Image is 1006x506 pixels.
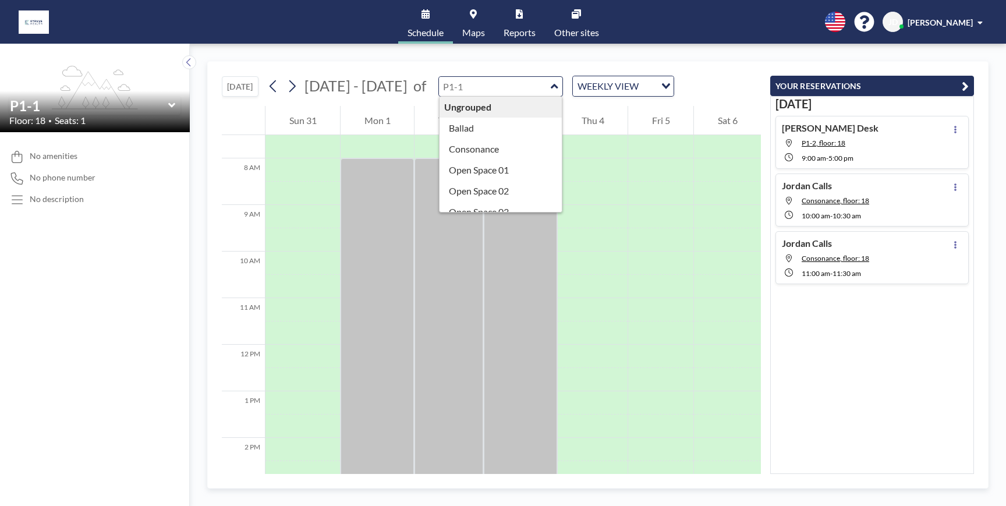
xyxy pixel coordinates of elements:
span: 11:30 AM [833,269,861,278]
span: 11:00 AM [802,269,830,278]
div: Search for option [573,76,674,96]
img: organization-logo [19,10,49,34]
div: Consonance [440,139,562,160]
div: Open Space 01 [440,160,562,181]
span: No amenities [30,151,77,161]
div: 10 AM [222,252,265,298]
div: Sun 31 [265,106,340,135]
span: No phone number [30,172,95,183]
div: Sat 6 [694,106,761,135]
h4: [PERSON_NAME] Desk [782,122,879,134]
span: 10:30 AM [833,211,861,220]
span: Schedule [408,28,444,37]
div: Open Space 03 [440,201,562,222]
span: 5:00 PM [828,154,853,162]
div: 12 PM [222,345,265,391]
span: Floor: 18 [9,115,45,126]
input: P1-1 [10,97,168,114]
span: Other sites [554,28,599,37]
div: 7 AM [222,112,265,158]
div: Fri 5 [628,106,693,135]
span: [DATE] - [DATE] [304,77,408,94]
div: Thu 4 [558,106,628,135]
span: 10:00 AM [802,211,830,220]
h3: [DATE] [775,97,969,111]
span: - [830,269,833,278]
div: Open Space 02 [440,181,562,201]
div: 9 AM [222,205,265,252]
input: Search for option [642,79,654,94]
span: [PERSON_NAME] [908,17,973,27]
button: YOUR RESERVATIONS [770,76,974,96]
span: - [830,211,833,220]
span: Seats: 1 [55,115,86,126]
span: 9:00 AM [802,154,826,162]
h4: Jordan Calls [782,180,832,192]
div: Mon 1 [341,106,414,135]
div: Ballad [440,118,562,139]
div: No description [30,194,84,204]
span: WEEKLY VIEW [575,79,641,94]
div: 1 PM [222,391,265,438]
div: 11 AM [222,298,265,345]
h4: Jordan Calls [782,238,832,249]
div: 2 PM [222,438,265,484]
span: • [48,117,52,125]
span: - [826,154,828,162]
span: JD [888,17,898,27]
div: 8 AM [222,158,265,205]
div: Ungrouped [440,97,562,118]
span: of [413,77,426,95]
span: Reports [504,28,536,37]
span: Consonance, floor: 18 [802,254,869,263]
div: Tue 2 [415,106,483,135]
input: P1-1 [439,77,551,96]
button: [DATE] [222,76,258,97]
span: P1-2, floor: 18 [802,139,845,147]
span: Maps [462,28,485,37]
span: Consonance, floor: 18 [802,196,869,205]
